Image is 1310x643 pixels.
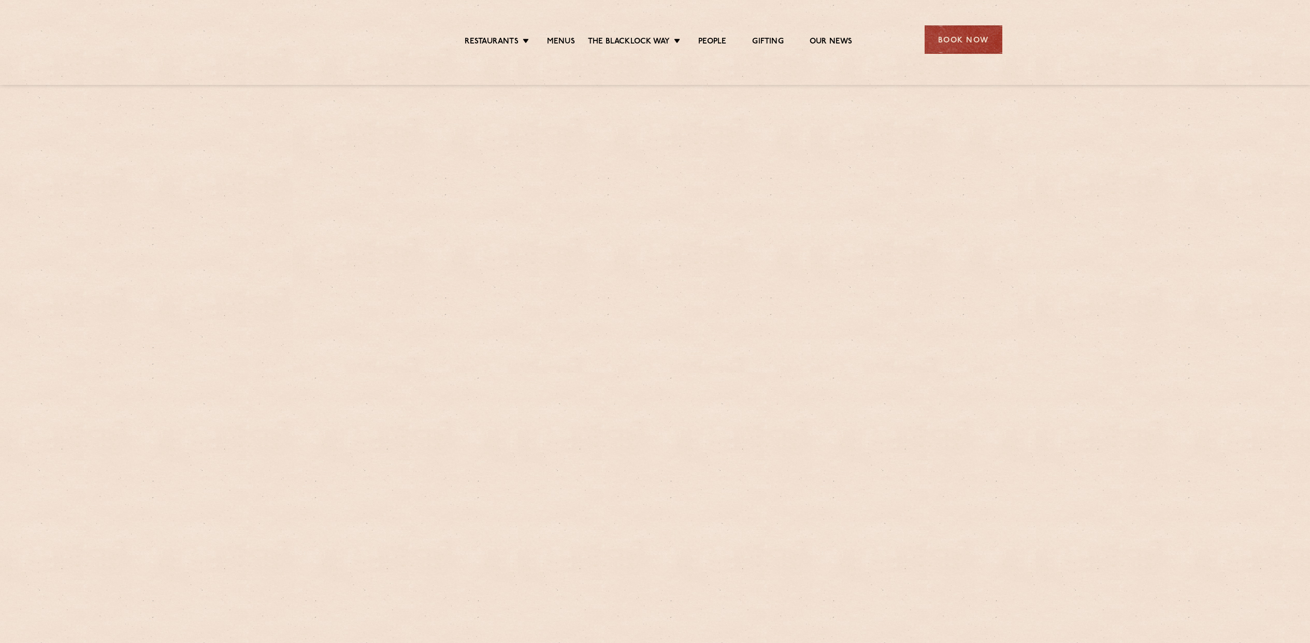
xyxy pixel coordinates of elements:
[752,37,783,48] a: Gifting
[810,37,853,48] a: Our News
[698,37,726,48] a: People
[308,10,398,69] img: svg%3E
[547,37,575,48] a: Menus
[465,37,519,48] a: Restaurants
[925,25,1002,54] div: Book Now
[588,37,670,48] a: The Blacklock Way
